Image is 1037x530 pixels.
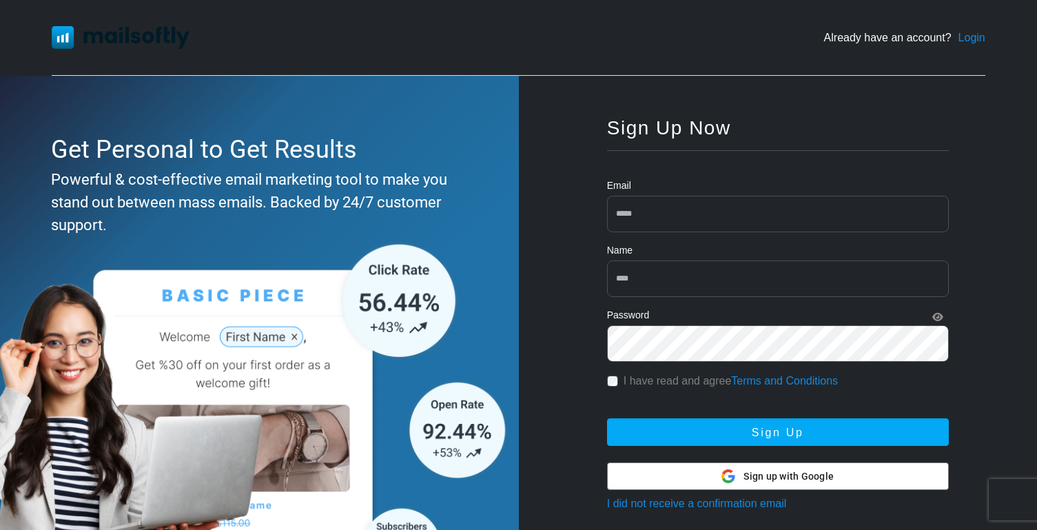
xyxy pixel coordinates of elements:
[607,243,633,258] label: Name
[51,131,460,168] div: Get Personal to Get Results
[607,179,631,193] label: Email
[932,312,943,322] i: Show Password
[824,30,985,46] div: Already have an account?
[624,373,838,389] label: I have read and agree
[743,469,834,484] span: Sign up with Google
[607,418,949,446] button: Sign Up
[51,168,460,236] div: Powerful & cost-effective email marketing tool to make you stand out between mass emails. Backed ...
[607,498,787,509] a: I did not receive a confirmation email
[607,462,949,490] button: Sign up with Google
[52,26,189,48] img: Mailsoftly
[607,308,649,323] label: Password
[958,30,985,46] a: Login
[607,117,731,139] span: Sign Up Now
[731,375,838,387] a: Terms and Conditions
